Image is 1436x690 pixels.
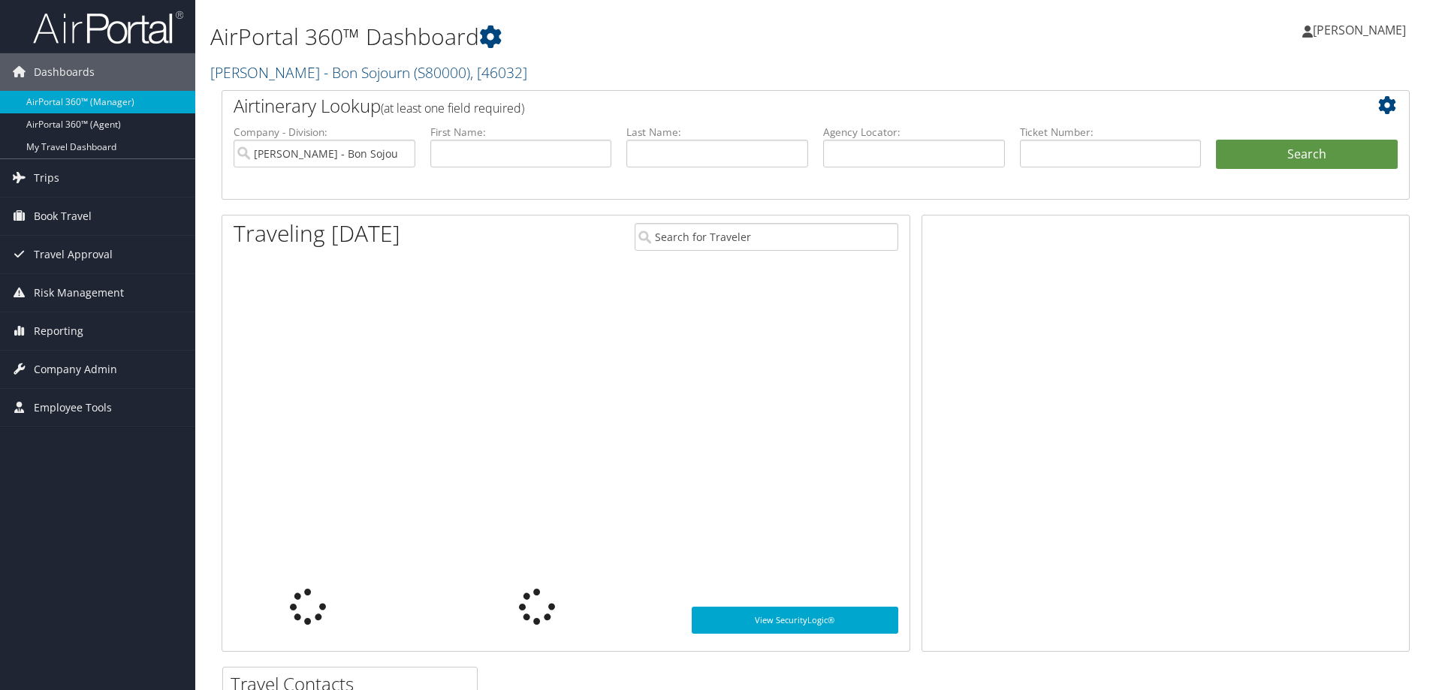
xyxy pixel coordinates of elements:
[34,236,113,273] span: Travel Approval
[234,218,400,249] h1: Traveling [DATE]
[34,197,92,235] span: Book Travel
[34,159,59,197] span: Trips
[210,62,527,83] a: [PERSON_NAME] - Bon Sojourn
[692,607,898,634] a: View SecurityLogic®
[1302,8,1421,53] a: [PERSON_NAME]
[34,389,112,426] span: Employee Tools
[414,62,470,83] span: ( S80000 )
[234,125,415,140] label: Company - Division:
[210,21,1018,53] h1: AirPortal 360™ Dashboard
[34,274,124,312] span: Risk Management
[823,125,1005,140] label: Agency Locator:
[33,10,183,45] img: airportal-logo.png
[430,125,612,140] label: First Name:
[34,312,83,350] span: Reporting
[381,100,524,116] span: (at least one field required)
[470,62,527,83] span: , [ 46032 ]
[635,223,898,251] input: Search for Traveler
[34,53,95,91] span: Dashboards
[1313,22,1406,38] span: [PERSON_NAME]
[1020,125,1202,140] label: Ticket Number:
[626,125,808,140] label: Last Name:
[1216,140,1398,170] button: Search
[234,93,1299,119] h2: Airtinerary Lookup
[34,351,117,388] span: Company Admin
